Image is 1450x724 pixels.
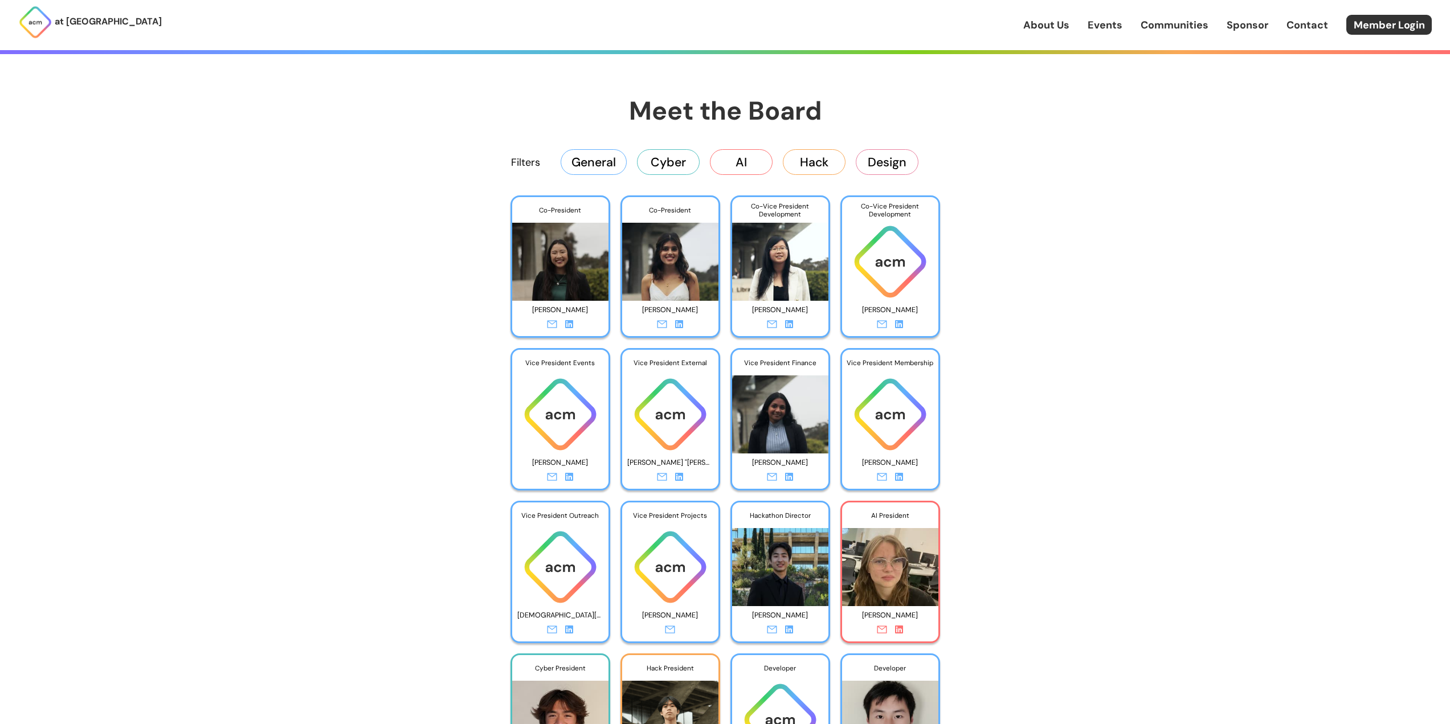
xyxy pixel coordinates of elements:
img: ACM Logo [18,5,52,39]
h1: Meet the Board [452,94,999,128]
p: at [GEOGRAPHIC_DATA] [55,14,162,29]
button: General [561,149,627,174]
div: Developer [842,655,938,681]
div: Developer [732,655,828,681]
img: Photo of Andrew Zheng [732,519,828,606]
p: [PERSON_NAME] [847,454,933,472]
div: Co-Vice President Development [732,197,828,223]
p: [PERSON_NAME] [847,301,933,319]
img: Photo of Osheen Tikku [622,214,718,301]
img: Photo of Murou Wang [512,214,608,301]
div: Co-Vice President Development [842,197,938,223]
p: [PERSON_NAME] [627,607,713,624]
img: ACM logo [512,528,608,606]
img: ACM logo [622,375,718,453]
p: [PERSON_NAME] [737,301,823,319]
p: [PERSON_NAME] [737,607,823,624]
div: Cyber President [512,655,608,681]
a: About Us [1023,18,1069,32]
a: Events [1088,18,1122,32]
a: Communities [1141,18,1208,32]
img: Photo of Shreya Nagunuri [732,366,828,453]
img: ACM logo [512,375,608,453]
a: Contact [1286,18,1328,32]
a: Member Login [1346,15,1432,35]
div: Vice President Projects [622,502,718,529]
a: at [GEOGRAPHIC_DATA] [18,5,162,39]
p: [PERSON_NAME] [627,301,713,319]
div: Vice President Membership [842,350,938,376]
button: AI [710,149,773,174]
div: Vice President Outreach [512,502,608,529]
img: ACM logo [622,528,718,606]
div: Vice President External [622,350,718,376]
img: ACM logo [842,223,938,301]
p: Filters [511,155,540,170]
p: [PERSON_NAME] [517,454,603,472]
p: [PERSON_NAME] [737,454,823,472]
div: AI President [842,502,938,529]
button: Cyber [637,149,700,174]
p: [PERSON_NAME] [517,301,603,319]
p: [PERSON_NAME] [847,607,933,624]
button: Design [856,149,918,174]
div: Co-President [622,197,718,223]
div: Hackathon Director [732,502,828,529]
div: Hack President [622,655,718,681]
div: Co-President [512,197,608,223]
img: ACM logo [842,375,938,453]
img: Photo of Angela Hu [732,214,828,301]
button: Hack [783,149,846,174]
p: [PERSON_NAME] "[PERSON_NAME]" [PERSON_NAME] [627,454,713,472]
a: Sponsor [1227,18,1268,32]
p: [DEMOGRAPHIC_DATA][PERSON_NAME] [517,607,603,624]
div: Vice President Finance [732,350,828,376]
img: Photo of Anya Chernova [842,519,938,606]
div: Vice President Events [512,350,608,376]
